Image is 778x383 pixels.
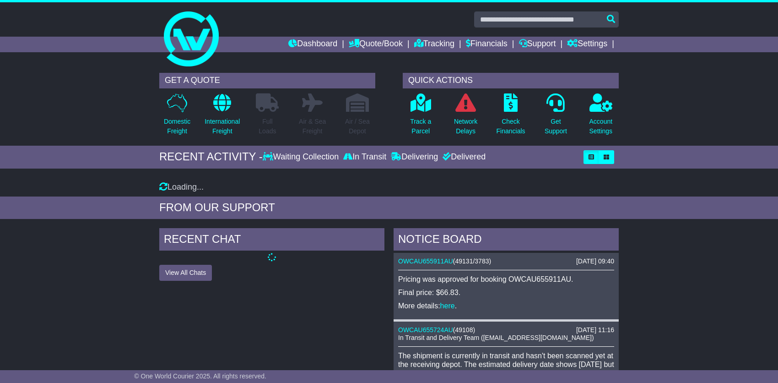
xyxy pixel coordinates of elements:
span: © One World Courier 2025. All rights reserved. [134,372,266,380]
a: Track aParcel [410,93,432,141]
p: Account Settings [589,117,613,136]
div: Delivering [389,152,440,162]
a: here [440,302,455,310]
a: OWCAU655911AU [398,257,453,265]
div: Waiting Collection [263,152,341,162]
a: Support [519,37,556,52]
p: Air / Sea Depot [345,117,370,136]
div: QUICK ACTIONS [403,73,619,88]
a: DomesticFreight [163,93,191,141]
div: NOTICE BOARD [394,228,619,253]
p: Final price: $66.83. [398,288,614,297]
div: ( ) [398,326,614,334]
div: GET A QUOTE [159,73,375,88]
p: Check Financials [497,117,525,136]
div: [DATE] 09:40 [576,257,614,265]
p: Track a Parcel [410,117,431,136]
p: Full Loads [256,117,279,136]
a: NetworkDelays [454,93,478,141]
p: More details: . [398,301,614,310]
p: Get Support [545,117,567,136]
a: Settings [567,37,607,52]
a: InternationalFreight [204,93,240,141]
div: FROM OUR SUPPORT [159,201,619,214]
button: View All Chats [159,265,212,281]
span: In Transit and Delivery Team ([EMAIL_ADDRESS][DOMAIN_NAME]) [398,334,594,341]
p: International Freight [205,117,240,136]
p: Air & Sea Freight [299,117,326,136]
div: Loading... [159,182,619,192]
a: CheckFinancials [496,93,526,141]
a: Financials [466,37,508,52]
a: OWCAU655724AU [398,326,453,334]
div: [DATE] 11:16 [576,326,614,334]
p: Network Delays [454,117,477,136]
p: Pricing was approved for booking OWCAU655911AU. [398,275,614,284]
div: ( ) [398,257,614,265]
div: In Transit [341,152,389,162]
div: RECENT ACTIVITY - [159,150,263,164]
a: GetSupport [544,93,567,141]
span: 49108 [455,326,473,334]
div: Delivered [440,152,486,162]
a: Quote/Book [349,37,403,52]
a: Tracking [414,37,454,52]
p: The shipment is currently in transit and hasn't been scanned yet at the receiving depot. The esti... [398,351,614,378]
a: AccountSettings [589,93,613,141]
p: Domestic Freight [164,117,190,136]
a: Dashboard [288,37,337,52]
div: RECENT CHAT [159,228,384,253]
span: 49131/3783 [455,257,489,265]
